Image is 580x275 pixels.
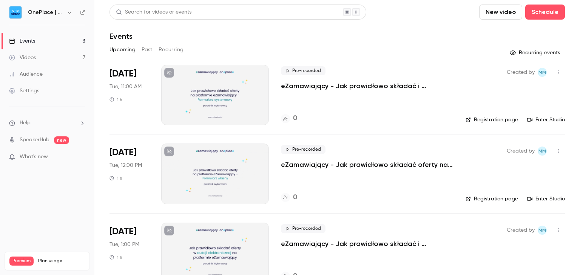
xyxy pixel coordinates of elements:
[110,254,122,260] div: 1 h
[110,96,122,102] div: 1 h
[110,226,136,238] span: [DATE]
[110,68,136,80] span: [DATE]
[538,226,546,235] span: MM
[466,195,518,203] a: Registration page
[9,257,34,266] span: Premium
[76,154,85,160] iframe: Noticeable Trigger
[20,136,49,144] a: SpeakerHub
[110,32,133,41] h1: Events
[20,119,31,127] span: Help
[281,66,325,75] span: Pre-recorded
[110,65,149,125] div: Sep 30 Tue, 11:00 AM (Europe/Warsaw)
[527,195,565,203] a: Enter Studio
[110,144,149,204] div: Sep 30 Tue, 12:00 PM (Europe/Warsaw)
[538,68,547,77] span: Marketplanet Marketing
[9,6,22,18] img: OnePlace | Powered by Hubexo
[538,68,546,77] span: MM
[538,226,547,235] span: Marketplanet Marketing
[281,113,297,124] a: 0
[293,192,297,203] h4: 0
[507,68,535,77] span: Created by
[507,226,535,235] span: Created by
[281,160,454,169] a: eZamawiający - Jak prawidłowo składać oferty na postępowaniu z formularzem własnym
[116,8,191,16] div: Search for videos or events
[110,83,142,90] span: Tue, 11:00 AM
[38,258,85,264] span: Plan usage
[538,147,547,156] span: Marketplanet Marketing
[281,192,297,203] a: 0
[9,54,36,61] div: Videos
[28,9,63,16] h6: OnePlace | Powered by Hubexo
[9,87,39,95] div: Settings
[9,37,35,45] div: Events
[281,239,454,248] a: eZamawiający - Jak prawidłowo składać i podpisywać oferty w aukcji elektronicznej
[281,145,325,154] span: Pre-recorded
[54,136,69,144] span: new
[281,224,325,233] span: Pre-recorded
[466,116,518,124] a: Registration page
[479,5,522,20] button: New video
[9,70,43,78] div: Audience
[507,147,535,156] span: Created by
[538,147,546,156] span: MM
[506,47,565,59] button: Recurring events
[525,5,565,20] button: Schedule
[110,175,122,181] div: 1 h
[20,153,48,161] span: What's new
[159,44,184,56] button: Recurring
[527,116,565,124] a: Enter Studio
[110,147,136,159] span: [DATE]
[110,44,136,56] button: Upcoming
[110,162,142,169] span: Tue, 12:00 PM
[9,119,85,127] li: help-dropdown-opener
[281,81,454,90] a: eZamawiający - Jak prawidłowo składać i podpisywać oferty na postępowaniu z formularzem systemowym
[142,44,153,56] button: Past
[293,113,297,124] h4: 0
[110,241,139,248] span: Tue, 1:00 PM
